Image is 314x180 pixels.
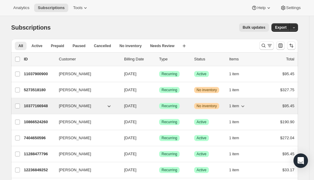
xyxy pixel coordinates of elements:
div: 5273518180[PERSON_NAME][DATE]SuccessRecurringWarningNo inventory1 item$327.75 [24,86,294,94]
span: [PERSON_NAME] [59,135,91,141]
button: Export [271,23,290,32]
p: 12236849252 [24,167,54,173]
span: 1 item [229,168,239,172]
span: [PERSON_NAME] [59,151,91,157]
div: 10377166948[PERSON_NAME][DATE]SuccessRecurringWarningNo inventory1 item$95.45 [24,102,294,110]
div: 11288477796[PERSON_NAME][DATE]SuccessRecurringSuccessActive1 item$95.45 [24,150,294,158]
button: 1 item [229,86,246,94]
span: Tools [73,5,82,10]
span: 1 item [229,72,239,76]
span: Export [275,25,287,30]
button: [PERSON_NAME] [55,85,116,95]
button: Create new view [179,42,189,50]
span: $272.04 [280,136,294,140]
span: All [18,43,23,48]
div: 7404650596[PERSON_NAME][DATE]SuccessRecurringSuccessActive1 item$272.04 [24,134,294,142]
span: $95.45 [282,152,294,156]
p: Total [286,56,294,62]
span: Needs Review [150,43,175,48]
span: $33.17 [282,168,294,172]
span: Recurring [162,120,177,124]
span: [PERSON_NAME] [59,103,91,109]
span: Recurring [162,136,177,140]
div: 11037900900[PERSON_NAME][DATE]SuccessRecurringSuccessActive1 item$95.45 [24,70,294,78]
button: [PERSON_NAME] [55,133,116,143]
span: Help [257,5,265,10]
span: $95.45 [282,104,294,108]
button: [PERSON_NAME] [55,69,116,79]
p: ID [24,56,54,62]
span: $327.75 [280,88,294,92]
div: Type [159,56,189,62]
p: 5273518180 [24,87,54,93]
button: [PERSON_NAME] [55,149,116,159]
p: 7404650596 [24,135,54,141]
button: Analytics [10,4,33,12]
p: Status [194,56,224,62]
button: Help [248,4,275,12]
span: [PERSON_NAME] [59,87,91,93]
span: No inventory [120,43,142,48]
span: Active [31,43,42,48]
span: $190.90 [280,120,294,124]
span: [DATE] [124,168,136,172]
button: Customize table column order and visibility [276,41,285,50]
div: 12236849252[PERSON_NAME][DATE]SuccessRecurringSuccessActive1 item$33.17 [24,166,294,174]
span: [DATE] [124,104,136,108]
span: Analytics [13,5,29,10]
span: Active [197,168,207,172]
div: IDCustomerBilling DateTypeStatusItemsTotal [24,56,294,62]
span: [DATE] [124,136,136,140]
span: Prepaid [51,43,64,48]
span: 1 item [229,104,239,108]
span: 1 item [229,136,239,140]
span: Recurring [162,88,177,92]
span: Paused [72,43,85,48]
button: Settings [277,4,304,12]
span: $95.45 [282,72,294,76]
button: 1 item [229,166,246,174]
p: 10377166948 [24,103,54,109]
div: Items [229,56,259,62]
button: [PERSON_NAME] [55,165,116,175]
span: Subscriptions [38,5,65,10]
button: Search and filter results [259,41,274,50]
span: No inventory [197,88,217,92]
span: Active [197,120,207,124]
span: [PERSON_NAME] [59,71,91,77]
p: 11037900900 [24,71,54,77]
span: [DATE] [124,120,136,124]
div: 10866524260[PERSON_NAME][DATE]SuccessRecurringSuccessActive1 item$190.90 [24,118,294,126]
button: [PERSON_NAME] [55,117,116,127]
button: 1 item [229,118,246,126]
button: 1 item [229,102,246,110]
span: [DATE] [124,88,136,92]
span: [PERSON_NAME] [59,119,91,125]
button: Bulk updates [239,23,269,32]
span: Bulk updates [243,25,265,30]
span: Recurring [162,104,177,108]
div: Open Intercom Messenger [293,153,308,168]
span: [DATE] [124,72,136,76]
button: Subscriptions [34,4,68,12]
span: 1 item [229,120,239,124]
button: Sort the results [287,41,296,50]
span: Recurring [162,168,177,172]
span: Subscriptions [11,24,51,31]
span: [DATE] [124,152,136,156]
p: 10866524260 [24,119,54,125]
span: Recurring [162,72,177,76]
span: Active [197,152,207,156]
span: Cancelled [94,43,111,48]
span: Recurring [162,152,177,156]
button: 1 item [229,70,246,78]
span: 1 item [229,88,239,92]
span: [PERSON_NAME] [59,167,91,173]
span: No inventory [197,104,217,108]
button: 1 item [229,150,246,158]
span: Active [197,72,207,76]
p: 11288477796 [24,151,54,157]
button: Tools [69,4,92,12]
span: Settings [286,5,301,10]
p: Customer [59,56,119,62]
